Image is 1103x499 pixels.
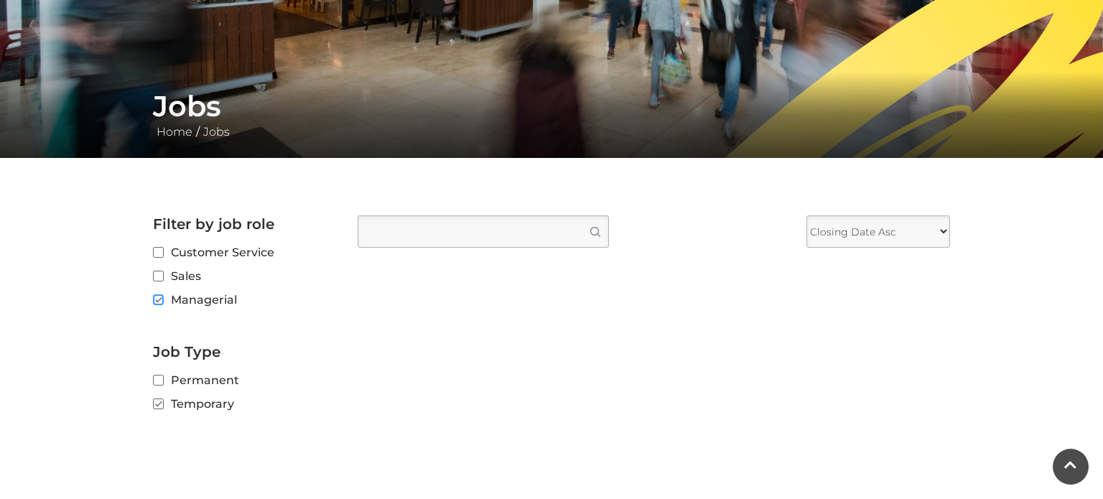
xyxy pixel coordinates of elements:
label: Permanent [153,371,336,389]
h2: Job Type [153,343,336,360]
a: Home [153,125,196,139]
h1: Jobs [153,89,950,123]
label: Customer Service [153,243,336,261]
label: Managerial [153,291,336,309]
label: Sales [153,267,336,285]
a: Jobs [200,125,233,139]
h2: Filter by job role [153,215,336,233]
label: Temporary [153,395,336,413]
div: / [142,89,961,141]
